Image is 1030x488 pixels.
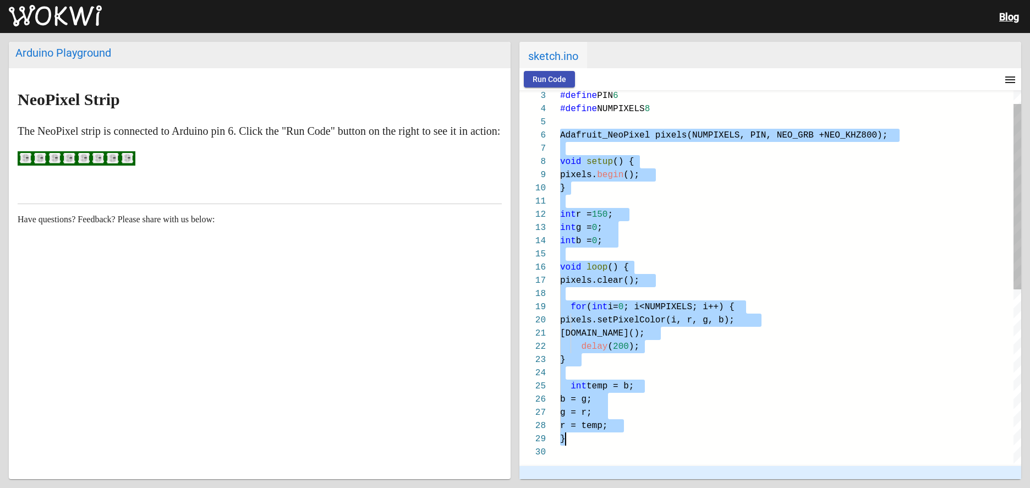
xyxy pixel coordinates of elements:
[560,262,581,272] span: void
[824,130,887,140] span: NEO_KHZ800);
[560,236,576,246] span: int
[629,342,639,352] span: );
[560,223,576,233] span: int
[623,302,735,312] span: ; i<NUMPIXELS; i++) {
[592,210,608,220] span: 150
[597,223,602,233] span: ;
[519,182,546,195] div: 10
[613,157,634,167] span: () {
[519,353,546,366] div: 23
[560,157,581,167] span: void
[607,262,628,272] span: () {
[519,129,546,142] div: 6
[519,208,546,221] div: 12
[519,314,546,327] div: 20
[560,104,597,114] span: #define
[519,142,546,155] div: 7
[519,116,546,129] div: 5
[592,223,598,233] span: 0
[607,342,613,352] span: (
[560,276,639,286] span: pixels.clear();
[560,355,566,365] span: }
[519,380,546,393] div: 25
[576,223,592,233] span: g =
[607,302,618,312] span: i=
[519,274,546,287] div: 17
[623,170,639,180] span: ();
[560,130,824,140] span: Adafruit_NeoPixel pixels(NUMPIXELS, PIN, NEO_GRB +
[592,236,598,246] span: 0
[587,262,607,272] span: loop
[519,221,546,234] div: 13
[597,91,613,101] span: PIN
[560,91,597,101] span: #define
[560,328,645,338] span: [DOMAIN_NAME]();
[560,421,607,431] span: r = temp;
[560,315,735,325] span: pixels.setPixelColor(i, r, g, b);
[519,419,546,432] div: 28
[560,408,592,418] span: g = r;
[592,302,608,312] span: int
[571,302,587,312] span: for
[18,91,502,108] h2: NeoPixel Strip
[524,71,575,87] button: Run Code
[571,381,587,391] span: int
[533,75,566,84] span: Run Code
[597,104,644,114] span: NUMPIXELS
[587,157,613,167] span: setup
[576,210,592,220] span: r =
[519,366,546,380] div: 24
[560,394,592,404] span: b = g;
[519,155,546,168] div: 8
[999,11,1019,23] a: Blog
[560,434,566,444] span: }
[607,210,613,220] span: ;
[576,236,592,246] span: b =
[9,5,102,27] img: Wokwi
[519,300,546,314] div: 19
[519,340,546,353] div: 22
[587,381,634,391] span: temp = b;
[597,236,602,246] span: ;
[519,102,546,116] div: 4
[519,89,546,102] div: 3
[519,446,546,459] div: 30
[519,327,546,340] div: 21
[18,122,502,140] p: The NeoPixel strip is connected to Arduino pin 6. Click the "Run Code" button on the right to see...
[618,302,624,312] span: 0
[519,234,546,248] div: 14
[581,342,607,352] span: delay
[645,104,650,114] span: 8
[519,406,546,419] div: 27
[613,342,629,352] span: 200
[613,91,618,101] span: 6
[560,210,576,220] span: int
[519,261,546,274] div: 16
[18,215,215,224] span: Have questions? Feedback? Please share with us below:
[519,248,546,261] div: 15
[597,170,623,180] span: begin
[587,302,592,312] span: (
[566,432,566,446] textarea: Editor content;Press Alt+F1 for Accessibility Options.
[560,170,597,180] span: pixels.
[519,195,546,208] div: 11
[519,393,546,406] div: 26
[519,168,546,182] div: 9
[15,46,504,59] div: Arduino Playground
[519,287,546,300] div: 18
[519,432,546,446] div: 29
[560,183,566,193] span: }
[1004,73,1017,86] mat-icon: menu
[519,42,587,68] span: sketch.ino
